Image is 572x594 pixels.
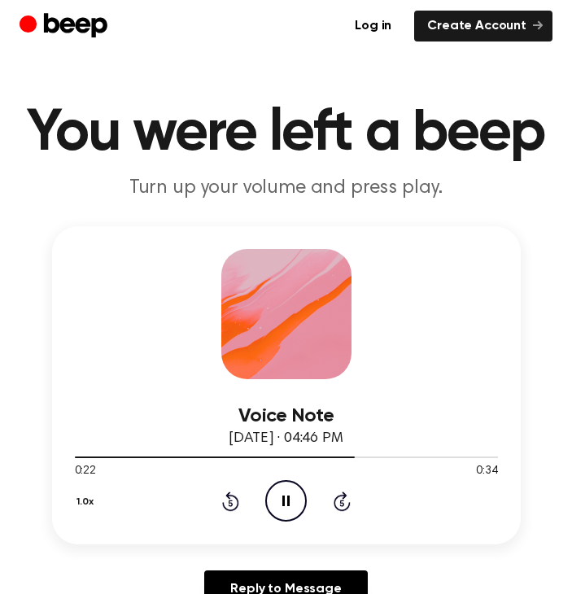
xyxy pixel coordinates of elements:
h3: Voice Note [75,405,498,427]
button: 1.0x [75,488,100,516]
a: Create Account [414,11,552,41]
a: Beep [20,11,111,42]
h1: You were left a beep [20,104,552,163]
p: Turn up your volume and press play. [20,176,552,200]
span: 0:22 [75,463,96,480]
span: [DATE] · 04:46 PM [229,431,343,446]
a: Log in [342,11,404,41]
span: 0:34 [476,463,497,480]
